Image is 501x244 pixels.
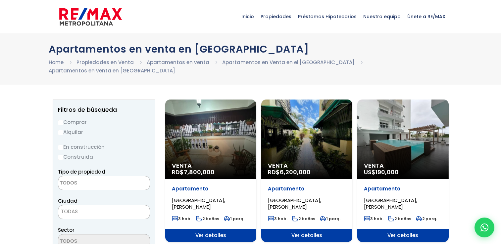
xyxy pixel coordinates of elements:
[172,216,191,222] span: 3 hab.
[165,100,256,242] a: Venta RD$7,800,000 Apartamento [GEOGRAPHIC_DATA], [PERSON_NAME] 3 hab. 2 baños 1 parq. Ver detalles
[58,145,63,150] input: En construcción
[357,229,448,242] span: Ver detalles
[268,216,287,222] span: 3 hab.
[172,162,250,169] span: Venta
[364,162,442,169] span: Venta
[268,197,321,210] span: [GEOGRAPHIC_DATA], [PERSON_NAME]
[196,216,219,222] span: 2 baños
[364,197,417,210] span: [GEOGRAPHIC_DATA], [PERSON_NAME]
[320,216,340,222] span: 1 parq.
[184,168,215,176] span: 7,800,000
[58,118,150,126] label: Comprar
[165,229,256,242] span: Ver detalles
[292,216,315,222] span: 2 baños
[222,59,355,66] a: Apartamentos en Venta en el [GEOGRAPHIC_DATA]
[238,7,257,26] span: Inicio
[224,216,244,222] span: 1 parq.
[49,66,175,75] li: Apartamentos en venta en [GEOGRAPHIC_DATA]
[261,229,352,242] span: Ver detalles
[58,168,105,175] span: Tipo de propiedad
[58,205,150,219] span: TODAS
[61,208,78,215] span: TODAS
[58,207,150,216] span: TODAS
[58,176,123,190] textarea: Search
[172,168,215,176] span: RD$
[360,7,404,26] span: Nuestro equipo
[59,7,122,27] img: remax-metropolitana-logo
[416,216,437,222] span: 2 parq.
[357,100,448,242] a: Venta US$190,000 Apartamento [GEOGRAPHIC_DATA], [PERSON_NAME] 3 hab. 2 baños 2 parq. Ver detalles
[49,43,453,55] h1: Apartamentos en venta en [GEOGRAPHIC_DATA]
[147,59,209,66] a: Apartamentos en venta
[261,100,352,242] a: Venta RD$6,200,000 Apartamento [GEOGRAPHIC_DATA], [PERSON_NAME] 3 hab. 2 baños 1 parq. Ver detalles
[268,168,311,176] span: RD$
[58,155,63,160] input: Construida
[172,185,250,192] p: Apartamento
[280,168,311,176] span: 6,200,000
[364,168,399,176] span: US$
[364,185,442,192] p: Apartamento
[268,162,346,169] span: Venta
[268,185,346,192] p: Apartamento
[295,7,360,26] span: Préstamos Hipotecarios
[58,226,75,233] span: Sector
[58,128,150,136] label: Alquilar
[76,59,134,66] a: Propiedades en Venta
[58,143,150,151] label: En construcción
[58,197,77,204] span: Ciudad
[404,7,449,26] span: Únete a RE/MAX
[58,153,150,161] label: Construida
[376,168,399,176] span: 190,000
[364,216,383,222] span: 3 hab.
[58,120,63,125] input: Comprar
[49,59,64,66] a: Home
[58,130,63,135] input: Alquilar
[388,216,411,222] span: 2 baños
[58,106,150,113] h2: Filtros de búsqueda
[172,197,225,210] span: [GEOGRAPHIC_DATA], [PERSON_NAME]
[257,7,295,26] span: Propiedades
